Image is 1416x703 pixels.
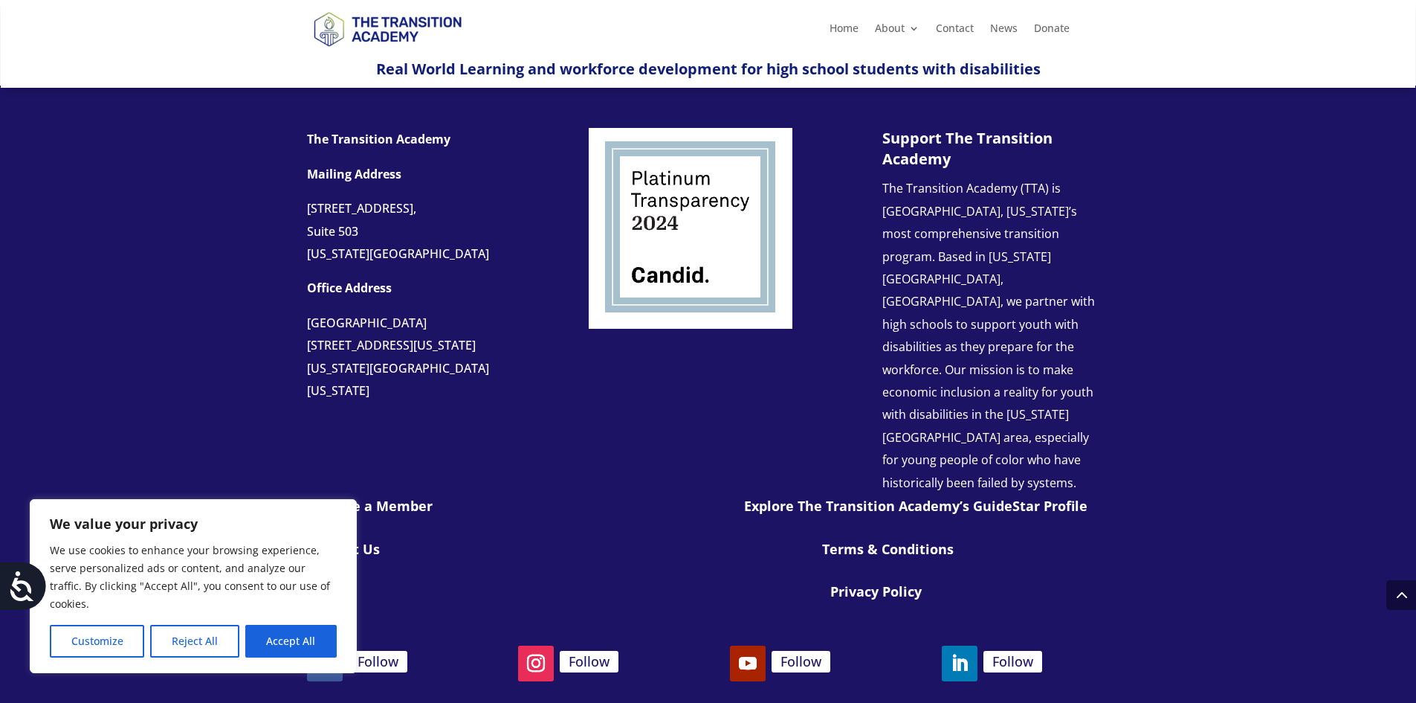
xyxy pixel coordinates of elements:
p: [GEOGRAPHIC_DATA] [US_STATE][GEOGRAPHIC_DATA][US_STATE] [307,312,545,414]
button: Accept All [245,625,337,658]
p: We value your privacy [50,515,337,533]
a: Privacy Policy [830,582,922,600]
a: News [990,23,1018,39]
p: We use cookies to enhance your browsing experience, serve personalized ads or content, and analyz... [50,542,337,613]
button: Customize [50,625,144,658]
a: Follow on Instagram [518,646,554,681]
a: Donate [1034,23,1070,39]
a: Follow [772,651,830,672]
a: Follow on Youtube [730,646,766,681]
a: Become a Member [307,497,433,515]
a: Explore The Transition Academy’s GuideStar Profile [744,497,1087,515]
a: Logo-Noticias [307,44,468,58]
span: The Transition Academy (TTA) is [GEOGRAPHIC_DATA], [US_STATE]’s most comprehensive transition pro... [882,180,1095,490]
strong: Mailing Address [307,166,401,182]
a: About [875,23,919,39]
a: Terms & Conditions [822,540,954,558]
h3: Support The Transition Academy [882,128,1098,177]
a: Follow [349,651,407,672]
img: TTA Brand_TTA Primary Logo_Horizontal_Light BG [307,2,468,55]
div: [STREET_ADDRESS], [307,197,545,219]
a: Home [830,23,859,39]
strong: The Transition Academy [307,131,450,147]
a: Follow on LinkedIn [942,646,977,681]
span: [STREET_ADDRESS][US_STATE] [307,337,476,353]
a: Contact [936,23,974,39]
button: Reject All [150,625,239,658]
a: Follow [560,651,618,672]
a: Logo-Noticias [589,318,792,332]
div: Suite 503 [307,220,545,243]
div: [US_STATE][GEOGRAPHIC_DATA] [307,243,545,265]
a: Follow [983,651,1042,672]
span: Real World Learning and workforce development for high school students with disabilities [376,59,1041,79]
strong: Office Address [307,280,392,296]
img: Screenshot 2024-06-22 at 11.34.49 AM [589,128,792,329]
